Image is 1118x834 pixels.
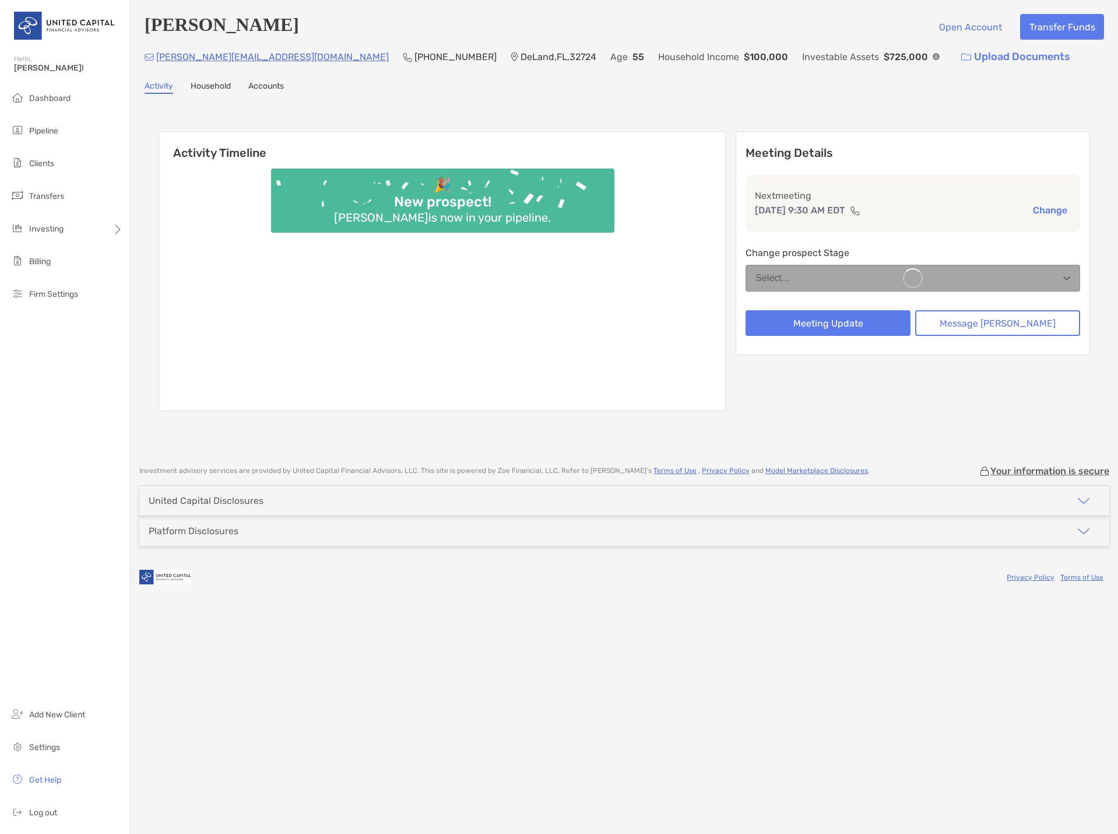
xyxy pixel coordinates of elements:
span: Investing [29,224,64,234]
a: Activity [145,81,173,94]
span: Pipeline [29,126,58,136]
p: Meeting Details [746,146,1080,160]
p: [PERSON_NAME][EMAIL_ADDRESS][DOMAIN_NAME] [156,50,389,64]
div: New prospect! [389,194,496,211]
button: Change [1029,204,1071,216]
span: Settings [29,742,60,752]
a: Household [191,81,231,94]
span: Billing [29,257,51,267]
img: transfers icon [10,188,24,202]
img: icon arrow [1077,494,1091,508]
img: button icon [961,53,971,61]
a: Privacy Policy [1007,573,1054,581]
p: 55 [632,50,644,64]
p: Age [610,50,628,64]
span: [PERSON_NAME]! [14,63,123,73]
p: [PHONE_NUMBER] [414,50,497,64]
img: dashboard icon [10,90,24,104]
img: Confetti [271,169,614,223]
button: Open Account [930,14,1011,40]
a: Upload Documents [954,44,1078,69]
img: pipeline icon [10,123,24,137]
div: 🎉 [429,177,456,194]
p: Investment advisory services are provided by United Capital Financial Advisors, LLC . This site i... [139,467,870,475]
img: get-help icon [10,772,24,786]
span: Log out [29,808,57,818]
button: Transfer Funds [1020,14,1104,40]
p: [DATE] 9:30 AM EDT [755,203,845,218]
img: clients icon [10,156,24,170]
img: icon arrow [1077,524,1091,538]
p: DeLand , FL , 32724 [521,50,596,64]
img: Phone Icon [403,52,412,62]
div: Platform Disclosures [149,525,238,537]
button: Meeting Update [746,310,910,336]
span: Add New Client [29,710,85,720]
h4: [PERSON_NAME] [145,14,299,40]
button: Message [PERSON_NAME] [915,310,1080,336]
span: Firm Settings [29,289,78,299]
span: Get Help [29,775,61,785]
img: settings icon [10,740,24,754]
img: company logo [139,564,192,590]
img: logout icon [10,805,24,819]
img: add_new_client icon [10,707,24,721]
p: Your information is secure [990,465,1109,476]
a: Accounts [248,81,284,94]
span: Clients [29,159,54,169]
p: Change prospect Stage [746,246,1080,260]
img: Email Icon [145,54,154,61]
h6: Activity Timeline [159,132,726,160]
p: $725,000 [884,50,928,64]
img: billing icon [10,254,24,268]
div: [PERSON_NAME] is now in your pipeline. [329,211,556,225]
img: Location Icon [511,52,518,62]
a: Terms of Use [653,467,697,475]
img: United Capital Logo [14,5,116,47]
img: Info Icon [933,53,940,60]
span: Dashboard [29,93,71,103]
img: communication type [850,206,860,215]
div: United Capital Disclosures [149,495,263,506]
p: Household Income [658,50,739,64]
img: investing icon [10,221,24,235]
p: $100,000 [744,50,788,64]
p: Next meeting [755,188,1071,203]
p: Investable Assets [802,50,879,64]
a: Model Marketplace Disclosures [765,467,868,475]
a: Terms of Use [1060,573,1103,581]
img: firm-settings icon [10,286,24,300]
a: Privacy Policy [702,467,750,475]
span: Transfers [29,191,64,201]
